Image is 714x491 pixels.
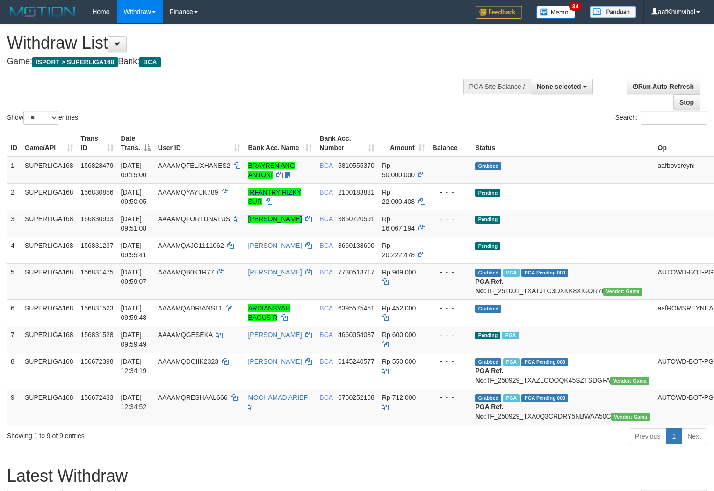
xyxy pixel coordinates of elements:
span: BCA [319,358,332,365]
td: 1 [7,157,21,184]
td: 9 [7,389,21,425]
span: Rp 909.000 [382,268,416,276]
span: Rp 22.000.408 [382,188,415,205]
span: PGA Pending [521,269,568,277]
span: AAAAMQFORTUNATUS [158,215,230,223]
th: ID [7,130,21,157]
span: [DATE] 09:51:08 [121,215,147,232]
td: TF_251001_TXATJTC3DXKK8XIGOR7I [471,263,654,299]
span: None selected [537,83,581,90]
div: - - - [433,267,468,277]
span: AAAAMQADRIANS11 [158,304,223,312]
th: Status [471,130,654,157]
select: Showentries [23,111,58,125]
span: Rp 600.000 [382,331,416,339]
td: SUPERLIGA168 [21,326,77,353]
span: Rp 712.000 [382,394,416,401]
span: AAAAMQFELIXHANES2 [158,162,231,169]
div: - - - [433,393,468,402]
span: Pending [475,242,500,250]
span: [DATE] 12:34:19 [121,358,147,375]
td: 4 [7,237,21,263]
span: [DATE] 09:59:49 [121,331,147,348]
b: PGA Ref. No: [475,367,503,384]
td: SUPERLIGA168 [21,389,77,425]
th: Bank Acc. Name: activate to sort column ascending [244,130,316,157]
td: 6 [7,299,21,326]
span: [DATE] 09:50:05 [121,188,147,205]
span: AAAAMQGESEKA [158,331,213,339]
span: BCA [319,215,332,223]
span: BCA [319,304,332,312]
span: PGA Pending [521,394,568,402]
td: TF_250929_TXAZLOOOQK45SZTSDGFA [471,353,654,389]
td: 3 [7,210,21,237]
span: AAAAMQAJC1111062 [158,242,224,249]
span: Rp 20.222.478 [382,242,415,259]
span: Rp 50.000.000 [382,162,415,179]
b: PGA Ref. No: [475,403,503,420]
a: [PERSON_NAME] [248,358,302,365]
div: - - - [433,330,468,339]
img: Button%20Memo.svg [536,6,576,19]
span: Rp 16.067.194 [382,215,415,232]
a: [PERSON_NAME] [248,215,302,223]
div: - - - [433,214,468,224]
th: Date Trans.: activate to sort column descending [117,130,154,157]
span: Grabbed [475,358,501,366]
td: 7 [7,326,21,353]
span: Rp 550.000 [382,358,416,365]
label: Search: [615,111,707,125]
span: 156830856 [81,188,114,196]
span: 156828479 [81,162,114,169]
span: 156672398 [81,358,114,365]
span: Grabbed [475,162,501,170]
th: Game/API: activate to sort column ascending [21,130,77,157]
span: Pending [475,332,500,339]
div: PGA Site Balance / [463,79,531,94]
span: Marked by aafsoycanthlai [503,358,519,366]
div: Showing 1 to 9 of 9 entries [7,427,290,440]
a: IRFANTRY RIZKY SUR [248,188,301,205]
span: [DATE] 12:34:52 [121,394,147,411]
span: BCA [319,394,332,401]
input: Search: [641,111,707,125]
span: ISPORT > SUPERLIGA168 [32,57,118,67]
span: AAAAMQYAYUK789 [158,188,218,196]
a: BRAYREN ANG ANTONI [248,162,295,179]
span: 156831237 [81,242,114,249]
a: 1 [666,428,682,444]
img: panduan.png [590,6,636,18]
td: SUPERLIGA168 [21,157,77,184]
span: AAAAMQDOIIK2323 [158,358,218,365]
span: AAAAMQRESHAAL666 [158,394,228,401]
span: [DATE] 09:59:07 [121,268,147,285]
td: 5 [7,263,21,299]
span: Vendor URL: https://trx31.1velocity.biz [603,288,642,296]
span: Rp 452.000 [382,304,416,312]
div: - - - [433,188,468,197]
span: [DATE] 09:59:48 [121,304,147,321]
h4: Game: Bank: [7,57,467,66]
img: MOTION_logo.png [7,5,78,19]
td: SUPERLIGA168 [21,210,77,237]
td: SUPERLIGA168 [21,237,77,263]
a: Run Auto-Refresh [627,79,700,94]
span: Marked by aafsoycanthlai [503,269,519,277]
span: Pending [475,189,500,197]
span: Grabbed [475,269,501,277]
div: - - - [433,161,468,170]
label: Show entries [7,111,78,125]
span: Copy 4660054087 to clipboard [338,331,375,339]
div: - - - [433,303,468,313]
a: Stop [673,94,700,110]
span: 156831523 [81,304,114,312]
a: [PERSON_NAME] [248,331,302,339]
span: Grabbed [475,305,501,313]
td: 8 [7,353,21,389]
span: BCA [319,188,332,196]
a: ARDIANSYAH BAGUS R [248,304,290,321]
a: [PERSON_NAME] [248,268,302,276]
button: None selected [531,79,593,94]
div: - - - [433,357,468,366]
